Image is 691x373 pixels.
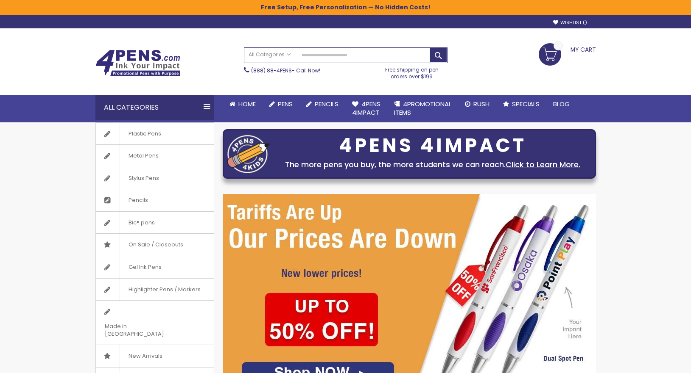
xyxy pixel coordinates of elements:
[249,51,291,58] span: All Categories
[387,95,458,122] a: 4PROMOTIONALITEMS
[506,159,580,170] a: Click to Learn More.
[223,95,263,113] a: Home
[96,279,214,301] a: Highlighter Pens / Markers
[96,256,214,278] a: Gel Ink Pens
[345,95,387,122] a: 4Pens4impact
[96,345,214,367] a: New Arrivals
[251,67,320,74] span: - Call Now!
[120,123,170,145] span: Plastic Pens
[238,99,256,108] span: Home
[376,63,448,80] div: Free shipping on pen orders over $199
[96,315,193,345] span: Made in [GEOGRAPHIC_DATA]
[120,234,192,256] span: On Sale / Closeouts
[315,99,339,108] span: Pencils
[120,212,163,234] span: Bic® pens
[96,145,214,167] a: Metal Pens
[473,99,490,108] span: Rush
[120,345,171,367] span: New Arrivals
[496,95,546,113] a: Specials
[553,19,587,26] a: Wishlist
[274,137,591,155] div: 4PENS 4IMPACT
[96,212,214,234] a: Bic® pens
[120,167,168,189] span: Stylus Pens
[96,189,214,211] a: Pencils
[96,234,214,256] a: On Sale / Closeouts
[244,48,295,62] a: All Categories
[96,167,214,189] a: Stylus Pens
[299,95,345,113] a: Pencils
[546,95,576,113] a: Blog
[512,99,540,108] span: Specials
[394,99,451,117] span: 4PROMOTIONAL ITEMS
[263,95,299,113] a: Pens
[95,50,180,77] img: 4Pens Custom Pens and Promotional Products
[352,99,380,117] span: 4Pens 4impact
[120,256,170,278] span: Gel Ink Pens
[274,159,591,171] div: The more pens you buy, the more students we can reach.
[120,279,209,301] span: Highlighter Pens / Markers
[458,95,496,113] a: Rush
[95,95,214,120] div: All Categories
[120,145,167,167] span: Metal Pens
[227,135,270,173] img: four_pen_logo.png
[278,99,293,108] span: Pens
[251,67,292,74] a: (888) 88-4PENS
[96,301,214,345] a: Made in [GEOGRAPHIC_DATA]
[120,189,157,211] span: Pencils
[553,99,570,108] span: Blog
[96,123,214,145] a: Plastic Pens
